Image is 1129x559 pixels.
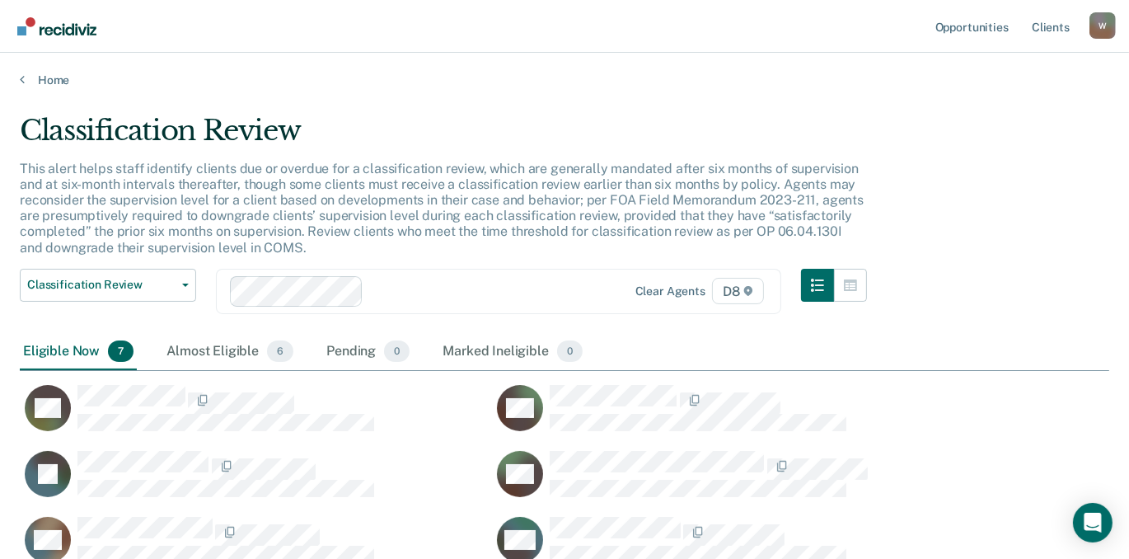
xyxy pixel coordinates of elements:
span: 0 [557,341,583,362]
div: CaseloadOpportunityCell-0824889 [20,384,492,450]
div: CaseloadOpportunityCell-0804912 [492,384,964,450]
span: Classification Review [27,278,176,292]
div: CaseloadOpportunityCell-0827817 [492,450,964,516]
a: Home [20,73,1109,87]
p: This alert helps staff identify clients due or overdue for a classification review, which are gen... [20,161,864,256]
div: Marked Ineligible0 [439,334,586,370]
span: 6 [267,341,293,362]
div: Pending0 [323,334,413,370]
div: Classification Review [20,114,867,161]
div: CaseloadOpportunityCell-0827827 [20,450,492,516]
span: 0 [384,341,410,362]
img: Recidiviz [17,17,96,35]
div: Clear agents [635,284,705,298]
button: Classification Review [20,269,196,302]
button: Profile dropdown button [1089,12,1116,39]
div: Eligible Now7 [20,334,137,370]
div: W [1089,12,1116,39]
span: D8 [712,278,764,304]
div: Almost Eligible6 [163,334,297,370]
div: Open Intercom Messenger [1073,503,1113,543]
span: 7 [108,341,134,362]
